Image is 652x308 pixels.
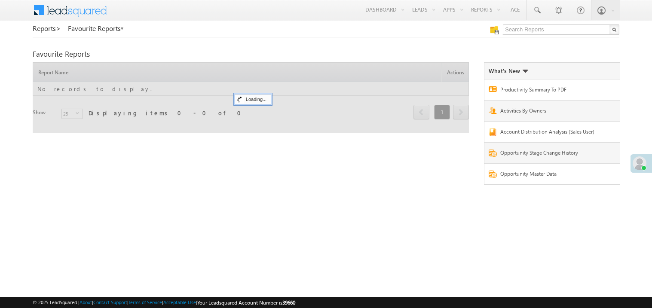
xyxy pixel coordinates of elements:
[500,128,601,138] a: Account Distribution Analysis (Sales User)
[80,299,92,305] a: About
[490,26,499,34] img: Manage all your saved reports!
[500,107,601,117] a: Activities By Owners
[500,149,601,159] a: Opportunity Stage Change History
[489,107,497,114] img: Report
[500,86,601,96] a: Productivity Summary To PDF
[56,23,61,33] span: >
[33,24,61,32] a: Reports>
[282,299,295,306] span: 39660
[235,94,271,104] div: Loading...
[129,299,162,305] a: Terms of Service
[500,170,601,180] a: Opportunity Master Data
[163,299,196,305] a: Acceptable Use
[489,149,497,157] img: Report
[33,299,295,307] span: © 2025 LeadSquared | | | | |
[93,299,127,305] a: Contact Support
[33,50,619,58] div: Favourite Reports
[489,170,497,178] img: Report
[489,128,497,136] img: Report
[68,24,124,32] a: Favourite Reports
[522,70,528,73] img: What's new
[197,299,295,306] span: Your Leadsquared Account Number is
[489,86,497,92] img: Report
[489,67,528,75] div: What's New
[503,24,619,35] input: Search Reports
